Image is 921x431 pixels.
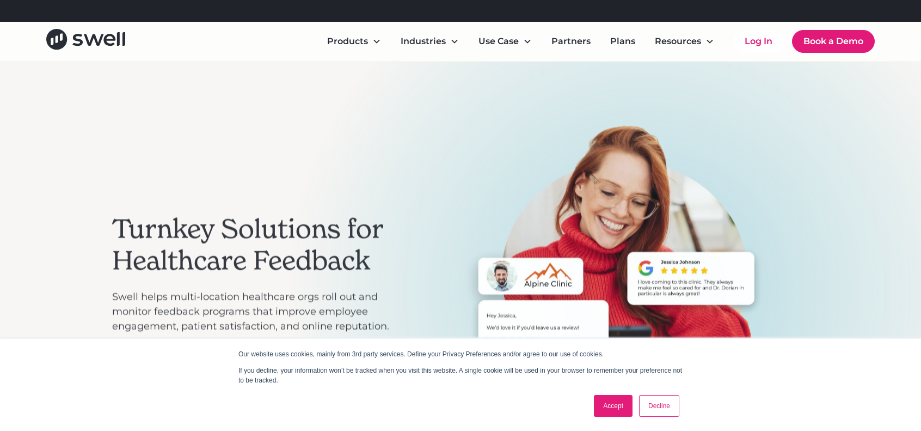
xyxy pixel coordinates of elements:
p: If you decline, your information won’t be tracked when you visit this website. A single cookie wi... [238,366,683,385]
h2: Turnkey Solutions for Healthcare Feedback [112,214,406,276]
div: Products [327,35,368,48]
div: Industries [392,31,468,52]
a: home [46,29,125,53]
p: Swell helps multi-location healthcare orgs roll out and monitor feedback programs that improve em... [112,289,406,333]
div: Use Case [478,35,519,48]
div: Use Case [470,31,541,52]
a: Accept [594,395,633,417]
div: Products [318,31,390,52]
p: Our website uses cookies, mainly from 3rd party services. Define your Privacy Preferences and/or ... [238,349,683,359]
a: Plans [601,31,644,52]
div: 1 of 3 [417,125,809,428]
a: Log In [734,31,783,52]
a: Partners [543,31,599,52]
a: Decline [639,395,679,417]
div: Resources [655,35,701,48]
a: Book a Demo [792,30,875,53]
div: Resources [646,31,723,52]
div: Industries [401,35,446,48]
